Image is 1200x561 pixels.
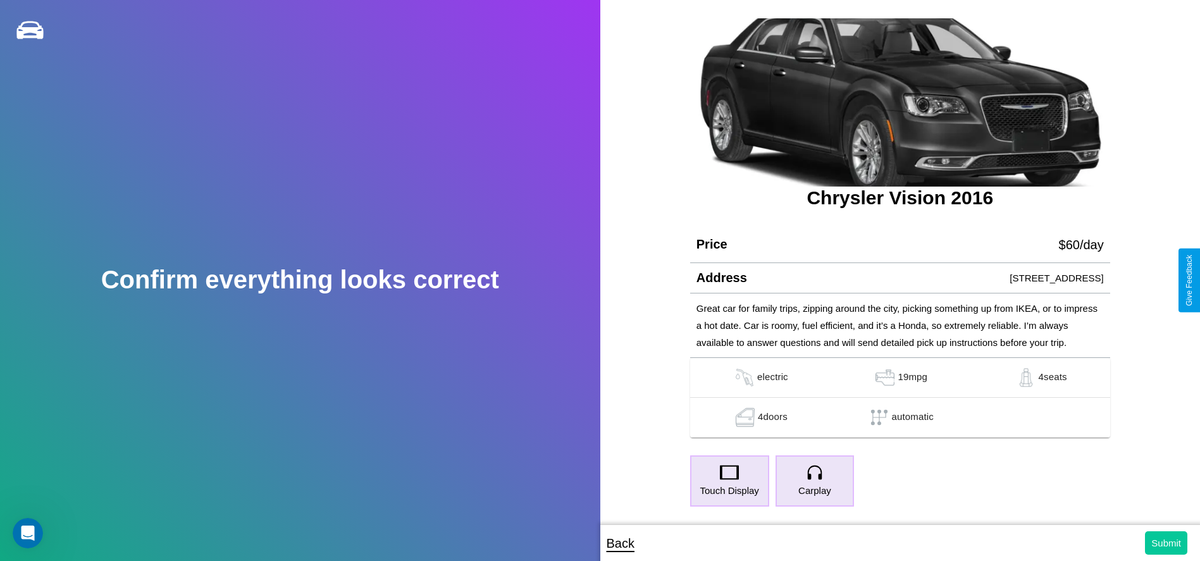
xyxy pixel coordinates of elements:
[690,187,1110,209] h3: Chrysler Vision 2016
[1010,269,1103,287] p: [STREET_ADDRESS]
[898,368,927,387] p: 19 mpg
[13,518,43,548] iframe: Intercom live chat
[1185,255,1194,306] div: Give Feedback
[607,532,634,555] p: Back
[1059,233,1104,256] p: $ 60 /day
[1145,531,1187,555] button: Submit
[758,408,788,427] p: 4 doors
[798,482,831,499] p: Carplay
[696,237,727,252] h4: Price
[757,368,788,387] p: electric
[1013,368,1039,387] img: gas
[732,368,757,387] img: gas
[696,271,747,285] h4: Address
[700,482,758,499] p: Touch Display
[1039,368,1067,387] p: 4 seats
[733,408,758,427] img: gas
[690,358,1110,438] table: simple table
[872,368,898,387] img: gas
[696,300,1104,351] p: Great car for family trips, zipping around the city, picking something up from IKEA, or to impres...
[101,266,499,294] h2: Confirm everything looks correct
[892,408,934,427] p: automatic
